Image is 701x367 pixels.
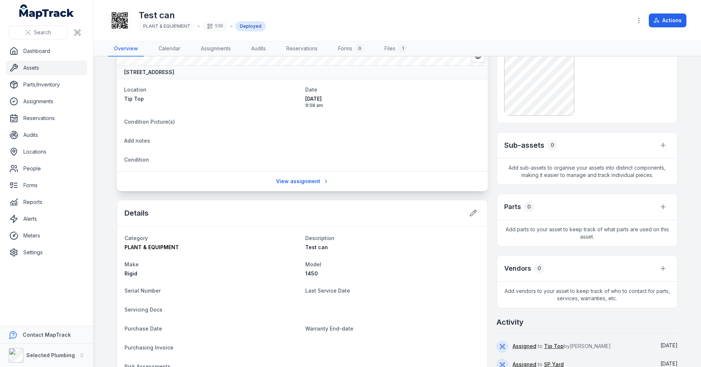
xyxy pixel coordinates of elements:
[6,245,87,260] a: Settings
[660,342,678,348] span: [DATE]
[6,128,87,142] a: Audits
[124,119,175,125] span: Condition Picture(s)
[125,270,137,277] span: Rigid
[23,332,71,338] strong: Contact MapTrack
[305,86,317,93] span: Date
[398,44,407,53] div: 1
[379,41,413,57] a: Files1
[660,342,678,348] time: 9/18/2025, 9:58:13 AM
[125,325,162,332] span: Purchase Date
[108,41,144,57] a: Overview
[6,144,87,159] a: Locations
[660,360,678,367] span: [DATE]
[660,360,678,367] time: 5/7/2025, 8:05:28 AM
[6,228,87,243] a: Meters
[124,157,149,163] span: Condition
[547,140,558,150] div: 0
[143,23,190,29] span: PLANT & EQUIPMENT
[235,21,266,31] div: Deployed
[497,158,677,185] span: Add sub-assets to organise your assets into distinct components, making it easier to manage and t...
[305,235,334,241] span: Description
[649,13,686,27] button: Actions
[497,220,677,246] span: Add parts to your asset to keep track of what parts are used on this asset.
[6,178,87,193] a: Forms
[305,244,328,250] span: Test can
[497,317,524,327] h2: Activity
[513,343,611,349] span: to by [PERSON_NAME]
[124,86,146,93] span: Location
[305,325,353,332] span: Warranty End-date
[26,352,75,358] strong: Selected Plumbing
[534,263,544,274] div: 0
[332,41,370,57] a: Forms0
[305,103,480,108] span: 9:58 am
[124,95,299,103] a: Tip Top
[6,161,87,176] a: People
[544,343,564,350] a: Tip Top
[6,111,87,125] a: Reservations
[305,287,350,294] span: Last Service Date
[125,261,139,267] span: Make
[125,235,148,241] span: Category
[271,174,334,188] a: View assignment
[305,95,480,108] time: 9/18/2025, 9:58:13 AM
[195,41,237,57] a: Assignments
[34,29,51,36] span: Search
[125,244,179,250] span: PLANT & EQUIPMENT
[6,94,87,109] a: Assignments
[504,263,531,274] h3: Vendors
[6,61,87,75] a: Assets
[355,44,364,53] div: 0
[125,344,173,351] span: Purchasing Invoice
[19,4,74,19] a: MapTrack
[504,140,544,150] h2: Sub-assets
[280,41,323,57] a: Reservations
[139,9,266,21] h1: Test can
[6,195,87,209] a: Reports
[513,343,536,350] a: Assigned
[305,270,318,277] span: 1450
[125,306,162,313] span: Servicing Docs
[124,138,150,144] span: Add notes
[504,202,521,212] h3: Parts
[245,41,272,57] a: Audits
[9,26,68,39] button: Search
[153,41,186,57] a: Calendar
[497,282,677,308] span: Add vendors to your asset to keep track of who to contact for parts, services, warranties, etc.
[6,44,87,58] a: Dashboard
[203,21,227,31] div: 530
[124,96,144,102] span: Tip Top
[124,69,174,76] strong: [STREET_ADDRESS]
[6,77,87,92] a: Parts/Inventory
[524,202,534,212] div: 0
[125,208,149,218] h2: Details
[6,212,87,226] a: Alerts
[305,261,321,267] span: Model
[125,287,161,294] span: Serial Number
[305,95,480,103] span: [DATE]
